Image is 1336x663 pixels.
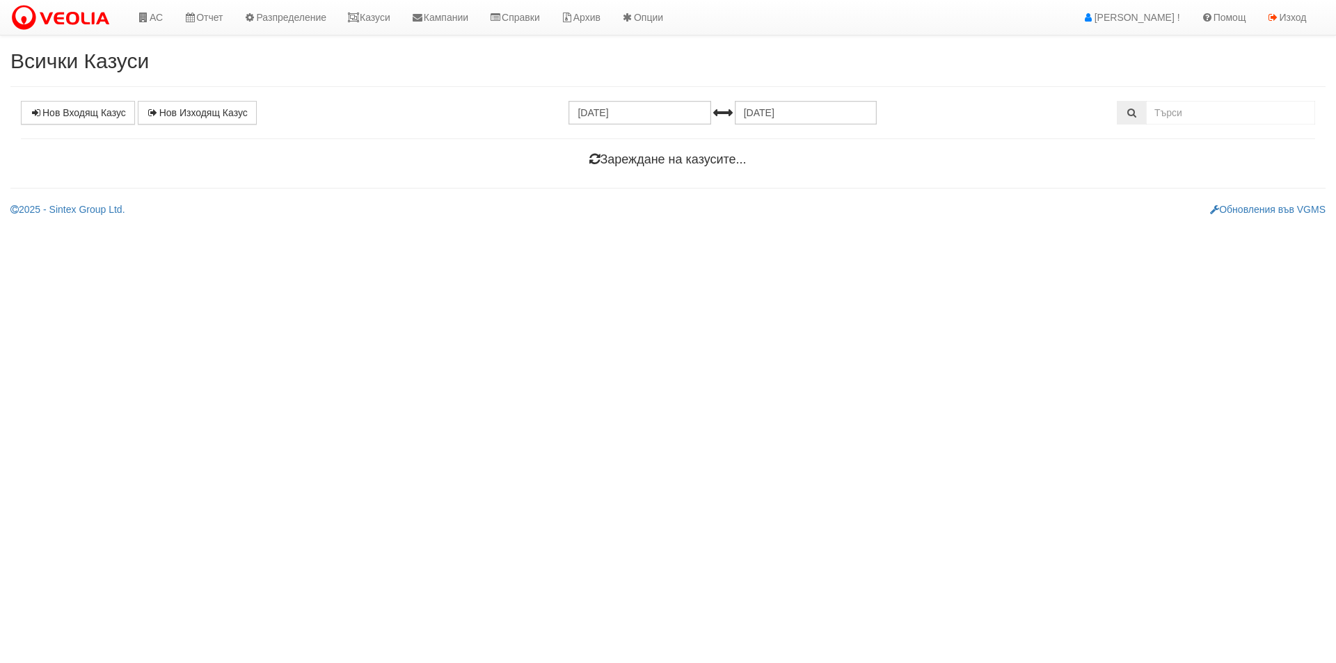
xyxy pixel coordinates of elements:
[10,49,1326,72] h2: Всички Казуси
[138,101,257,125] a: Нов Изходящ Казус
[1210,204,1326,215] a: Обновления във VGMS
[21,101,135,125] a: Нов Входящ Казус
[10,204,125,215] a: 2025 - Sintex Group Ltd.
[1146,101,1315,125] input: Търсене по Идентификатор, Бл/Вх/Ап, Тип, Описание, Моб. Номер, Имейл, Файл, Коментар,
[21,153,1315,167] h4: Зареждане на казусите...
[10,3,116,33] img: VeoliaLogo.png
